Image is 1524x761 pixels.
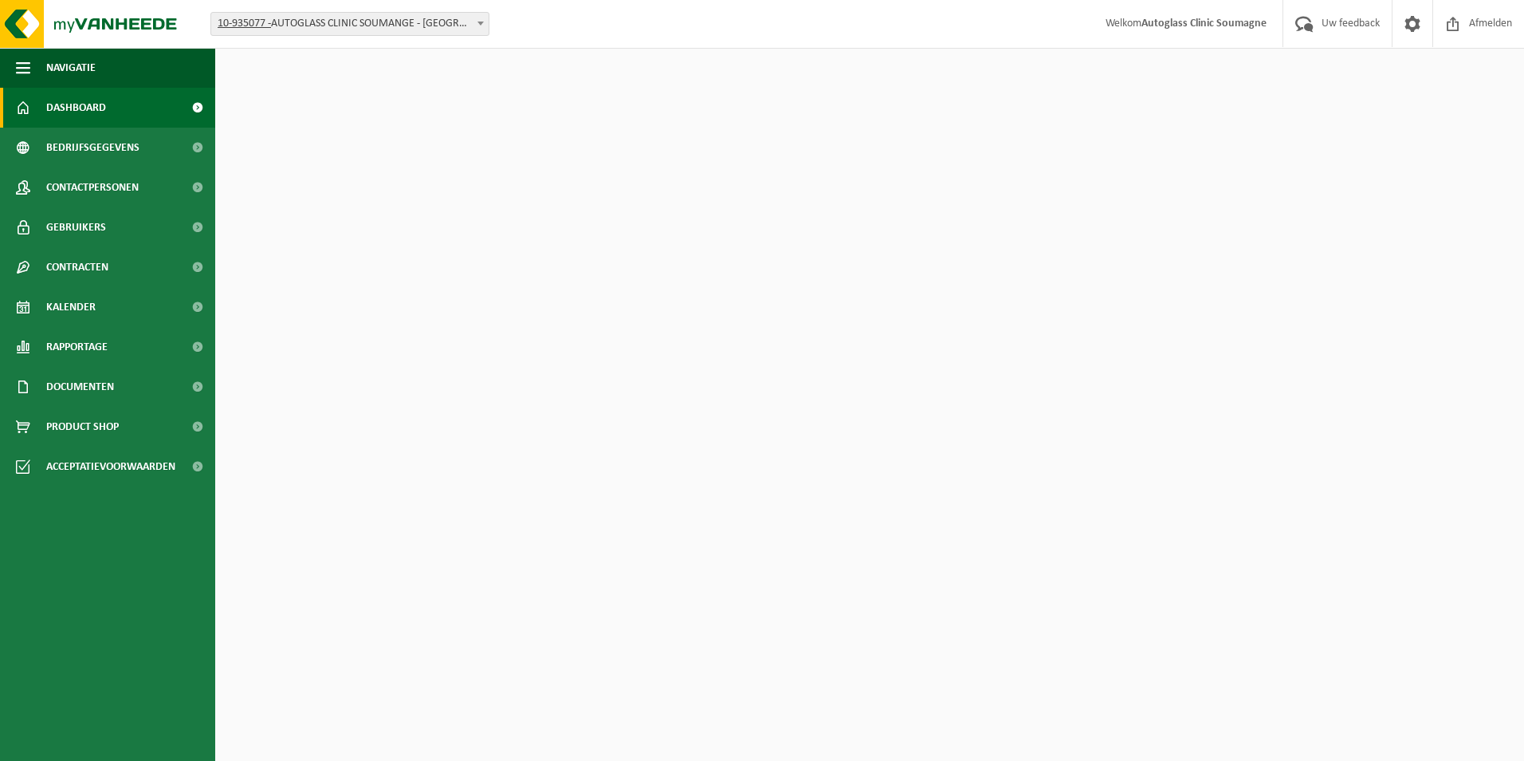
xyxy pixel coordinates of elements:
[211,13,489,35] span: 10-935077 - AUTOGLASS CLINIC SOUMANGE - SOUMAGNE
[46,48,96,88] span: Navigatie
[46,168,139,207] span: Contactpersonen
[46,407,119,447] span: Product Shop
[46,447,175,487] span: Acceptatievoorwaarden
[46,128,139,168] span: Bedrijfsgegevens
[210,12,489,36] span: 10-935077 - AUTOGLASS CLINIC SOUMANGE - SOUMAGNE
[46,287,96,327] span: Kalender
[46,247,108,287] span: Contracten
[1141,18,1267,30] strong: Autoglass Clinic Soumagne
[46,88,106,128] span: Dashboard
[46,367,114,407] span: Documenten
[46,207,106,247] span: Gebruikers
[218,18,271,30] tcxspan: Call 10-935077 - via 3CX
[46,327,108,367] span: Rapportage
